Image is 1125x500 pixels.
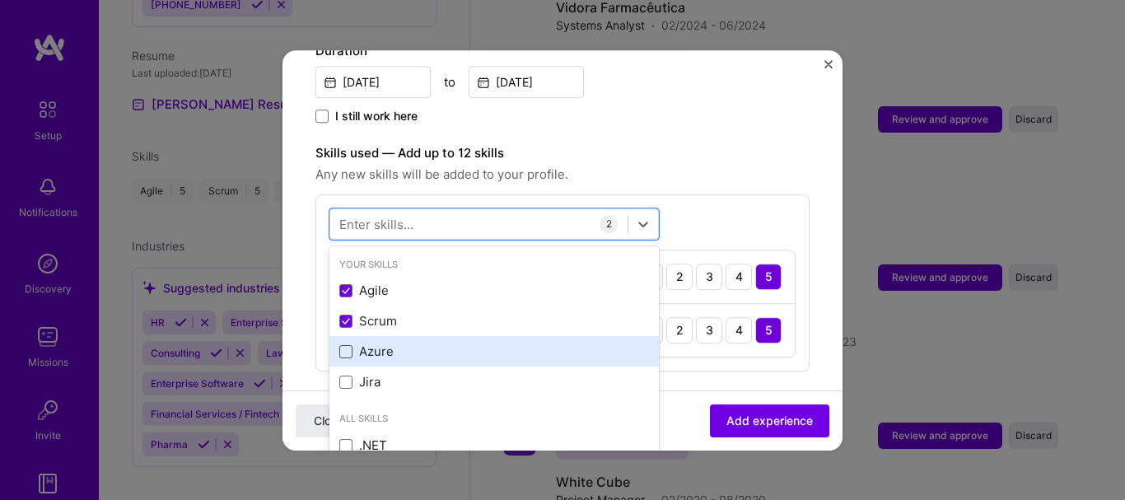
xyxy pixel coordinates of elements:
[666,317,693,343] div: 2
[726,264,752,290] div: 4
[710,404,829,437] button: Add experience
[329,411,659,428] div: All Skills
[335,108,418,124] span: I still work here
[315,165,810,185] span: Any new skills will be added to your profile.
[824,60,833,77] button: Close
[755,264,782,290] div: 5
[696,317,722,343] div: 3
[314,412,344,428] span: Close
[444,73,455,91] div: to
[696,264,722,290] div: 3
[296,404,362,437] button: Close
[339,343,649,361] div: Azure
[329,256,659,273] div: Your Skills
[315,143,810,163] label: Skills used — Add up to 12 skills
[315,66,431,98] input: Date
[339,437,649,454] div: .NET
[600,215,618,233] div: 2
[339,215,413,232] div: Enter skills...
[339,313,649,330] div: Scrum
[666,264,693,290] div: 2
[339,283,649,300] div: Agile
[315,41,810,61] label: Duration
[726,412,813,428] span: Add experience
[469,66,584,98] input: Date
[755,317,782,343] div: 5
[339,374,649,391] div: Jira
[726,317,752,343] div: 4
